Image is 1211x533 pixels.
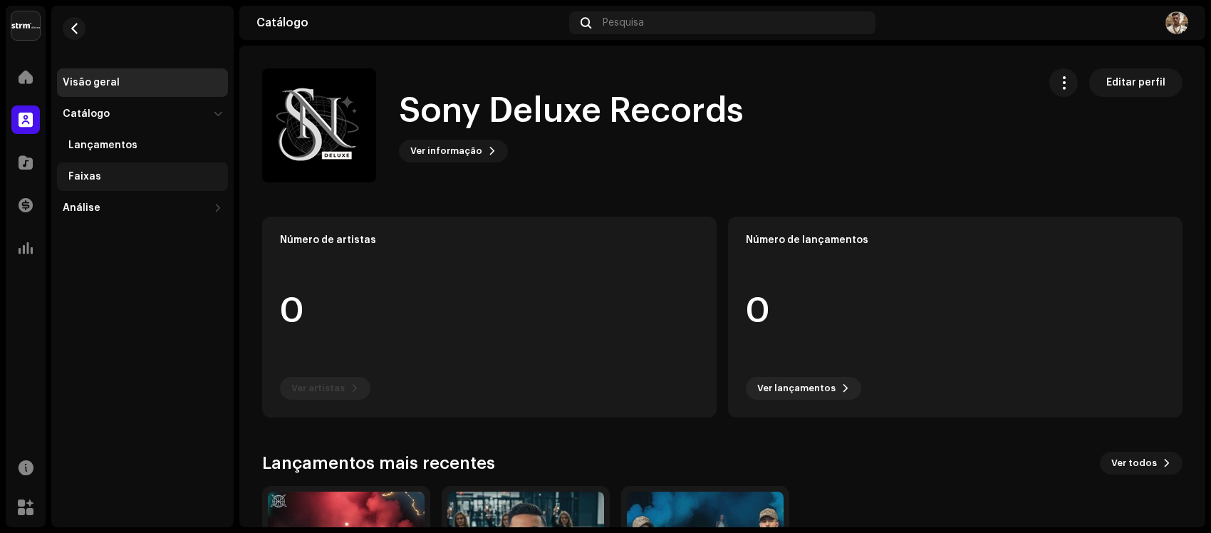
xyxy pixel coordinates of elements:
button: Ver informação [399,140,508,162]
div: Visão geral [63,77,120,88]
span: Ver todos [1111,449,1157,477]
img: 1298afe1-fec9-4951-a5e1-33cccf13abde [1165,11,1188,34]
div: Lançamentos [68,140,137,151]
re-m-nav-item: Faixas [57,162,228,191]
img: 408b884b-546b-4518-8448-1008f9c76b02 [11,11,40,40]
button: Editar perfil [1089,68,1183,97]
img: cc36ca95-7197-4182-a734-a9bd3bb4bf2d [262,68,376,182]
button: Ver todos [1100,452,1183,475]
span: Ver informação [410,137,482,165]
re-m-nav-item: Lançamentos [57,131,228,160]
span: Ver lançamentos [757,374,836,403]
span: Editar perfil [1106,68,1165,97]
div: Catálogo [256,17,563,29]
h1: Sony Deluxe Records [399,88,744,134]
re-m-nav-item: Visão geral [57,68,228,97]
re-m-nav-dropdown: Análise [57,194,228,222]
button: Ver lançamentos [746,377,861,400]
re-o-card-data: Número de artistas [262,217,717,418]
div: Catálogo [63,108,110,120]
re-m-nav-dropdown: Catálogo [57,100,228,191]
div: Faixas [68,171,101,182]
div: Número de lançamentos [746,234,1165,246]
re-o-card-data: Número de lançamentos [728,217,1183,418]
div: Análise [63,202,100,214]
h3: Lançamentos mais recentes [262,452,495,475]
span: Pesquisa [603,17,644,29]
